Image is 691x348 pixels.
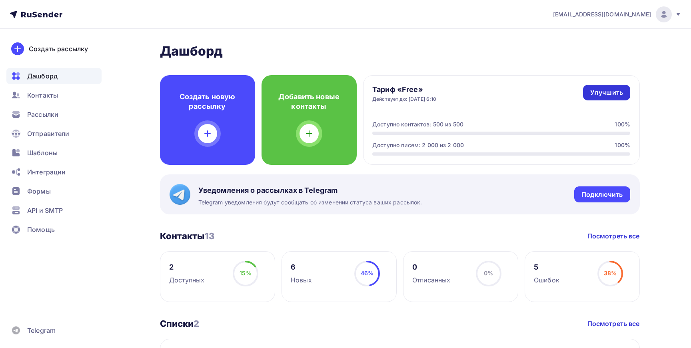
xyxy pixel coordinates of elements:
[6,126,102,142] a: Отправители
[198,186,422,195] span: Уведомления о рассылках в Telegram
[581,190,623,199] div: Подключить
[160,43,640,59] h2: Дашборд
[27,186,51,196] span: Формы
[615,141,630,149] div: 100%
[169,262,204,272] div: 2
[27,71,58,81] span: Дашборд
[587,231,640,241] a: Посмотреть все
[27,225,55,234] span: Помощь
[169,275,204,285] div: Доступных
[587,319,640,328] a: Посмотреть все
[372,141,464,149] div: Доступно писем: 2 000 из 2 000
[27,167,66,177] span: Интеграции
[160,318,200,329] h3: Списки
[194,318,199,329] span: 2
[240,270,251,276] span: 15%
[274,92,344,111] h4: Добавить новые контакты
[6,145,102,161] a: Шаблоны
[205,231,214,241] span: 13
[553,10,651,18] span: [EMAIL_ADDRESS][DOMAIN_NAME]
[27,90,58,100] span: Контакты
[615,120,630,128] div: 100%
[412,262,450,272] div: 0
[6,68,102,84] a: Дашборд
[27,148,58,158] span: Шаблоны
[553,6,681,22] a: [EMAIL_ADDRESS][DOMAIN_NAME]
[484,270,493,276] span: 0%
[590,88,623,97] div: Улучшить
[604,270,617,276] span: 38%
[6,106,102,122] a: Рассылки
[372,96,437,102] div: Действует до: [DATE] 6:10
[27,206,63,215] span: API и SMTP
[27,129,70,138] span: Отправители
[6,87,102,103] a: Контакты
[372,85,437,94] h4: Тариф «Free»
[173,92,242,111] h4: Создать новую рассылку
[372,120,463,128] div: Доступно контактов: 500 из 500
[534,262,559,272] div: 5
[6,183,102,199] a: Формы
[291,275,312,285] div: Новых
[412,275,450,285] div: Отписанных
[291,262,312,272] div: 6
[160,230,214,242] h3: Контакты
[29,44,88,54] div: Создать рассылку
[198,198,422,206] span: Telegram уведомления будут сообщать об изменении статуса ваших рассылок.
[534,275,559,285] div: Ошибок
[361,270,373,276] span: 46%
[27,110,58,119] span: Рассылки
[27,326,56,335] span: Telegram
